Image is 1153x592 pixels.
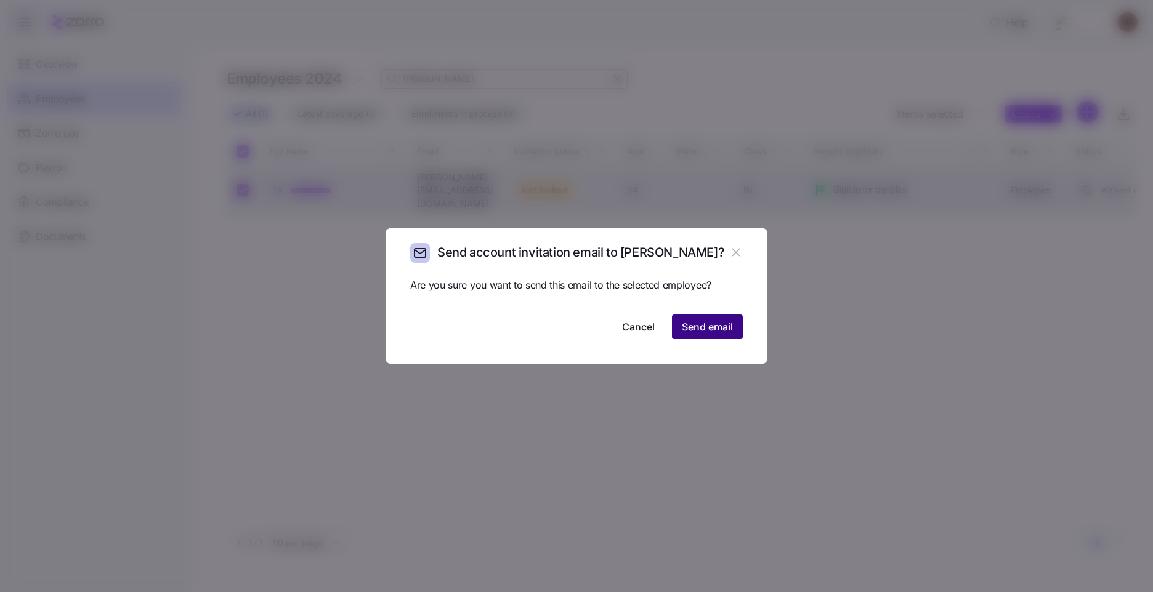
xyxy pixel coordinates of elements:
span: Cancel [622,319,655,334]
span: Are you sure you want to send this email to the selected employee? [410,278,743,293]
h2: Send account invitation email to [PERSON_NAME]? [437,244,724,261]
button: Send email [672,314,743,339]
button: Cancel [612,314,665,339]
span: Send email [682,319,733,334]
